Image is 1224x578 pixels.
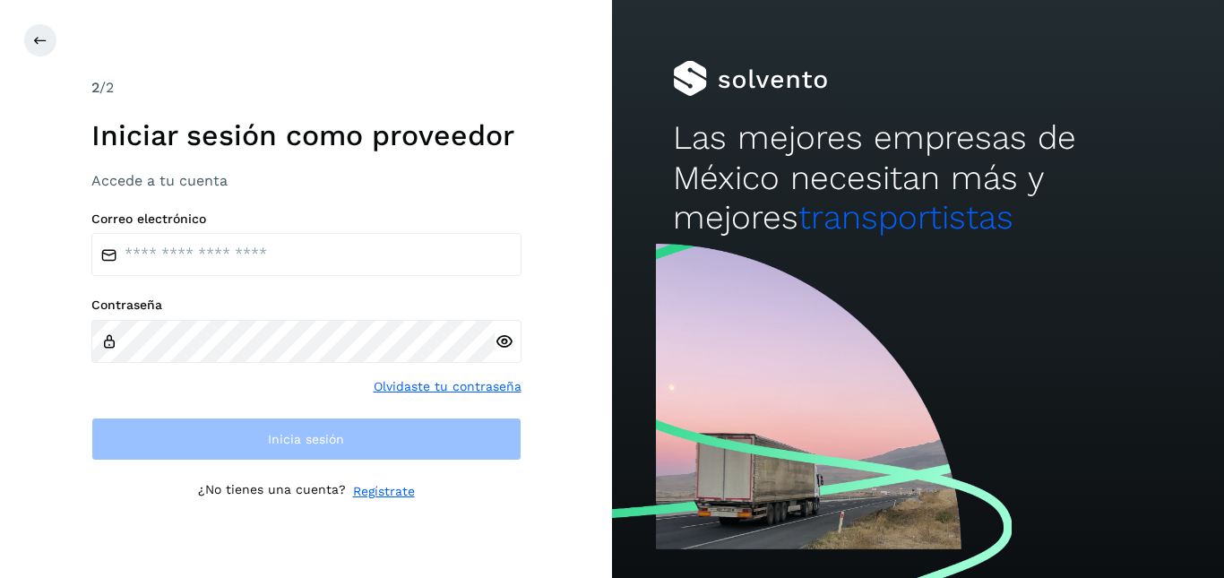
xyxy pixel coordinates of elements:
h3: Accede a tu cuenta [91,172,521,189]
h2: Las mejores empresas de México necesitan más y mejores [673,118,1162,237]
span: transportistas [798,198,1013,237]
button: Inicia sesión [91,418,521,461]
h1: Iniciar sesión como proveedor [91,118,521,152]
a: Olvidaste tu contraseña [374,377,521,396]
p: ¿No tienes una cuenta? [198,482,346,501]
a: Regístrate [353,482,415,501]
span: Inicia sesión [268,433,344,445]
span: 2 [91,79,99,96]
label: Contraseña [91,298,521,313]
label: Correo electrónico [91,211,521,227]
div: /2 [91,77,521,99]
